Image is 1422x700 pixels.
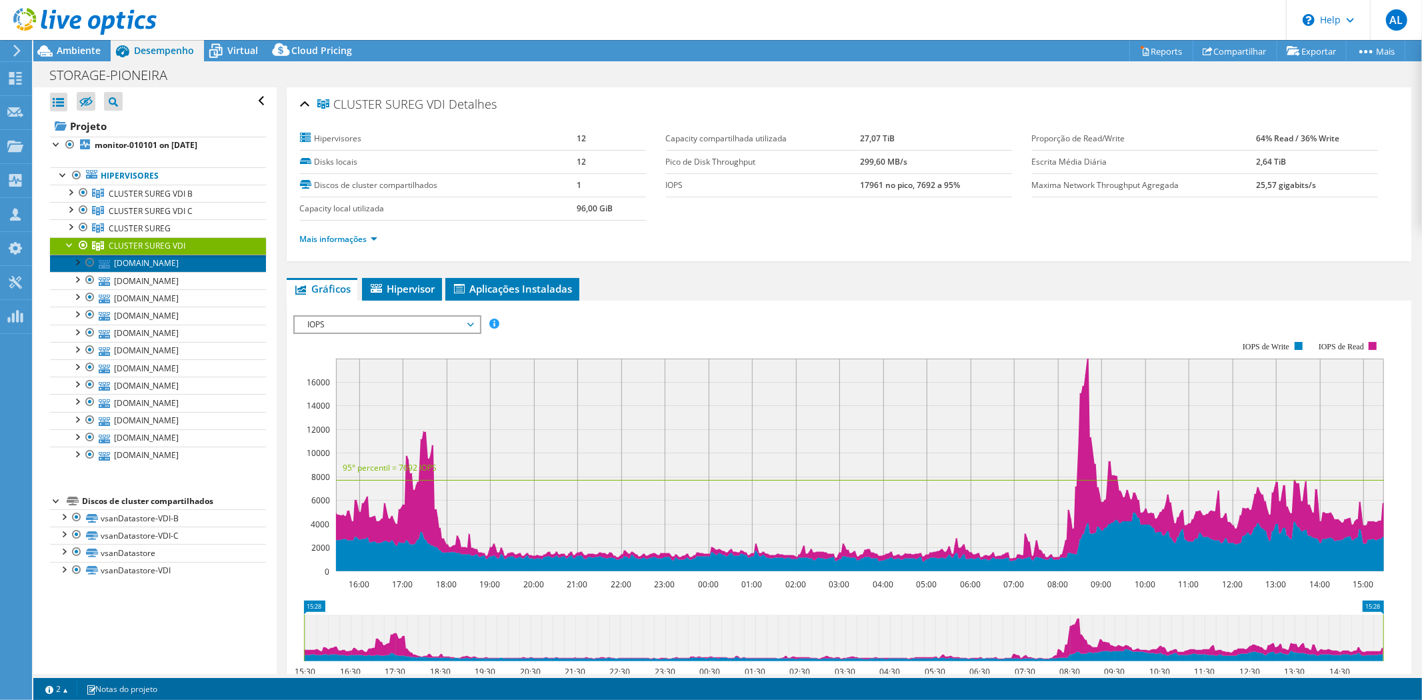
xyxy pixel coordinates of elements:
span: CLUSTER SUREG VDI [109,240,185,251]
text: 23:30 [655,666,675,677]
a: Compartilhar [1193,41,1277,61]
text: 4000 [311,519,329,530]
a: [DOMAIN_NAME] [50,394,266,411]
text: 19:00 [479,579,500,590]
a: Notas do projeto [77,681,167,697]
text: 07:00 [1003,579,1024,590]
b: 12 [577,133,586,144]
text: 8000 [311,471,330,483]
a: [DOMAIN_NAME] [50,325,266,342]
text: 08:00 [1047,579,1068,590]
text: 14:00 [1309,579,1330,590]
text: 17:00 [392,579,413,590]
text: 12:30 [1239,666,1260,677]
label: Discos de cluster compartilhados [300,179,577,192]
text: 10:00 [1135,579,1155,590]
b: 27,07 TiB [860,133,895,144]
text: 15:00 [1353,579,1373,590]
text: 13:30 [1284,666,1305,677]
label: Proporção de Read/Write [1032,132,1257,145]
text: 04:00 [873,579,893,590]
a: [DOMAIN_NAME] [50,255,266,272]
text: 22:00 [611,579,631,590]
text: 14000 [307,400,330,411]
text: 12:00 [1222,579,1243,590]
span: Detalhes [449,96,497,112]
text: 0 [325,566,329,577]
b: 12 [577,156,586,167]
text: 05:30 [925,666,945,677]
text: 11:00 [1178,579,1199,590]
text: 15:30 [295,666,315,677]
a: CLUSTER SUREG VDI C [50,202,266,219]
text: 14:30 [1329,666,1350,677]
text: 12000 [307,424,330,435]
span: Cloud Pricing [291,44,352,57]
b: 1 [577,179,581,191]
text: 6000 [311,495,330,506]
text: 09:30 [1104,666,1125,677]
a: vsanDatastore-VDI-C [50,527,266,544]
label: Maxima Network Throughput Agregada [1032,179,1257,192]
text: 00:30 [699,666,720,677]
text: 20:00 [523,579,544,590]
a: vsanDatastore-VDI-B [50,509,266,527]
a: monitor-010101 on [DATE] [50,137,266,154]
b: 64% Read / 36% Write [1257,133,1340,144]
a: Hipervisores [50,167,266,185]
text: 01:00 [741,579,762,590]
text: 03:30 [835,666,855,677]
label: Pico de Disk Throughput [666,155,860,169]
text: 03:00 [829,579,849,590]
label: Escrita Média Diária [1032,155,1257,169]
a: [DOMAIN_NAME] [50,377,266,394]
text: 95° percentil = 7692 IOPS [343,462,437,473]
a: Reports [1129,41,1193,61]
h1: STORAGE-PIONEIRA [43,68,188,83]
b: 2,64 TiB [1257,156,1287,167]
text: 01:30 [745,666,765,677]
a: Exportar [1277,41,1347,61]
span: IOPS [301,317,473,333]
text: 05:00 [916,579,937,590]
span: CLUSTER SUREG VDI B [109,188,193,199]
a: CLUSTER SUREG VDI B [50,185,266,202]
span: CLUSTER SUREG VDI C [109,205,193,217]
a: vsanDatastore [50,544,266,561]
b: 17961 no pico, 7692 a 95% [860,179,960,191]
span: CLUSTER SUREG VDI [317,98,446,111]
label: Capacity local utilizada [300,202,577,215]
label: IOPS [666,179,860,192]
span: Virtual [227,44,258,57]
text: 17:30 [385,666,405,677]
a: CLUSTER SUREG [50,219,266,237]
a: [DOMAIN_NAME] [50,412,266,429]
a: [DOMAIN_NAME] [50,429,266,447]
text: 06:30 [969,666,990,677]
b: 96,00 GiB [577,203,613,214]
a: [DOMAIN_NAME] [50,307,266,324]
text: 16000 [307,377,330,388]
text: 22:30 [609,666,630,677]
text: 08:30 [1059,666,1080,677]
text: 20:30 [520,666,541,677]
a: vsanDatastore-VDI [50,562,266,579]
span: Ambiente [57,44,101,57]
text: 04:30 [879,666,900,677]
b: 25,57 gigabits/s [1257,179,1317,191]
a: [DOMAIN_NAME] [50,289,266,307]
text: 21:30 [565,666,585,677]
a: Projeto [50,115,266,137]
a: [DOMAIN_NAME] [50,447,266,464]
label: Capacity compartilhada utilizada [666,132,860,145]
a: 2 [36,681,77,697]
span: Desempenho [134,44,194,57]
text: 16:00 [349,579,369,590]
text: 07:30 [1015,666,1035,677]
span: Gráficos [293,282,351,295]
svg: \n [1303,14,1315,26]
text: 10:30 [1149,666,1170,677]
div: Discos de cluster compartilhados [82,493,266,509]
text: 02:30 [789,666,810,677]
label: Disks locais [300,155,577,169]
